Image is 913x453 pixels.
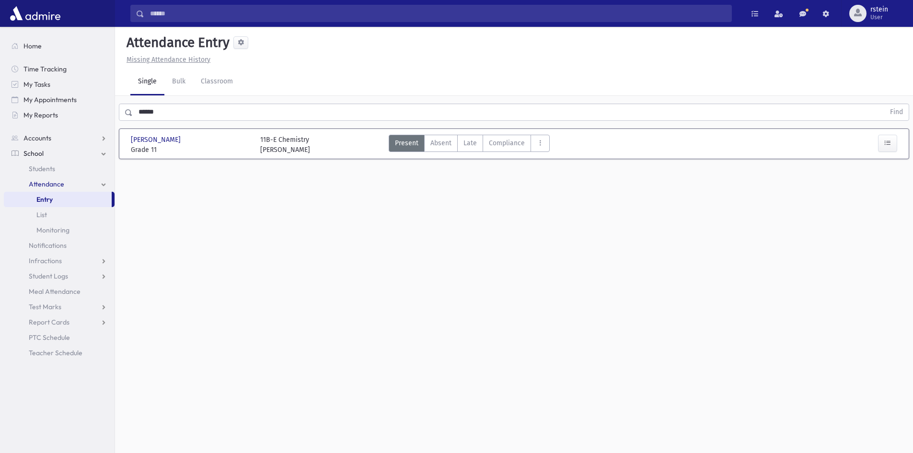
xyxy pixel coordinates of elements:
span: Compliance [489,138,525,148]
span: Present [395,138,418,148]
a: Students [4,161,115,176]
a: Time Tracking [4,61,115,77]
span: Notifications [29,241,67,250]
span: Monitoring [36,226,69,234]
span: [PERSON_NAME] [131,135,183,145]
span: Attendance [29,180,64,188]
span: Test Marks [29,302,61,311]
a: Missing Attendance History [123,56,210,64]
u: Missing Attendance History [127,56,210,64]
span: My Reports [23,111,58,119]
input: Search [144,5,731,22]
a: Test Marks [4,299,115,314]
a: Notifications [4,238,115,253]
a: Meal Attendance [4,284,115,299]
span: My Tasks [23,80,50,89]
a: Classroom [193,69,241,95]
a: Entry [4,192,112,207]
span: Meal Attendance [29,287,81,296]
a: Teacher Schedule [4,345,115,360]
span: List [36,210,47,219]
a: Report Cards [4,314,115,330]
div: 11B-E Chemistry [PERSON_NAME] [260,135,310,155]
span: rstein [870,6,888,13]
span: Report Cards [29,318,69,326]
span: Accounts [23,134,51,142]
a: Attendance [4,176,115,192]
a: My Reports [4,107,115,123]
a: My Tasks [4,77,115,92]
a: Bulk [164,69,193,95]
a: Monitoring [4,222,115,238]
span: School [23,149,44,158]
span: Late [463,138,477,148]
a: My Appointments [4,92,115,107]
a: Home [4,38,115,54]
span: User [870,13,888,21]
span: Student Logs [29,272,68,280]
a: School [4,146,115,161]
span: Students [29,164,55,173]
span: Teacher Schedule [29,348,82,357]
img: AdmirePro [8,4,63,23]
a: Accounts [4,130,115,146]
span: Absent [430,138,451,148]
span: Infractions [29,256,62,265]
a: List [4,207,115,222]
a: PTC Schedule [4,330,115,345]
button: Find [884,104,909,120]
span: PTC Schedule [29,333,70,342]
span: Time Tracking [23,65,67,73]
a: Single [130,69,164,95]
h5: Attendance Entry [123,35,230,51]
a: Infractions [4,253,115,268]
span: Home [23,42,42,50]
a: Student Logs [4,268,115,284]
span: My Appointments [23,95,77,104]
div: AttTypes [389,135,550,155]
span: Entry [36,195,53,204]
span: Grade 11 [131,145,251,155]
